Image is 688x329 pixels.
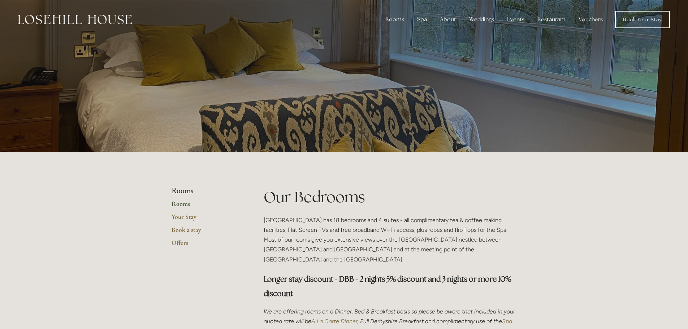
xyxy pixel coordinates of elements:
[172,200,241,213] a: Rooms
[264,274,512,298] strong: Longer stay discount - DBB - 2 nights 5% discount and 3 nights or more 10% discount
[264,308,516,325] em: We are offering rooms on a Dinner, Bed & Breakfast basis so please be aware that included in your...
[615,11,670,28] a: Book Your Stay
[358,318,502,325] em: , Full Derbyshire Breakfast and complimentary use of the
[411,12,433,27] div: Spa
[463,12,500,27] div: Weddings
[264,215,517,264] p: [GEOGRAPHIC_DATA] has 18 bedrooms and 4 suites - all complimentary tea & coffee making facilities...
[172,226,241,239] a: Book a stay
[172,186,241,196] li: Rooms
[573,12,609,27] a: Vouchers
[311,318,358,325] a: A La Carte Dinner
[172,213,241,226] a: Your Stay
[172,239,241,252] a: Offers
[532,12,571,27] div: Restaurant
[434,12,462,27] div: About
[501,12,530,27] div: Events
[380,12,410,27] div: Rooms
[264,186,517,208] h1: Our Bedrooms
[18,15,132,24] img: Losehill House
